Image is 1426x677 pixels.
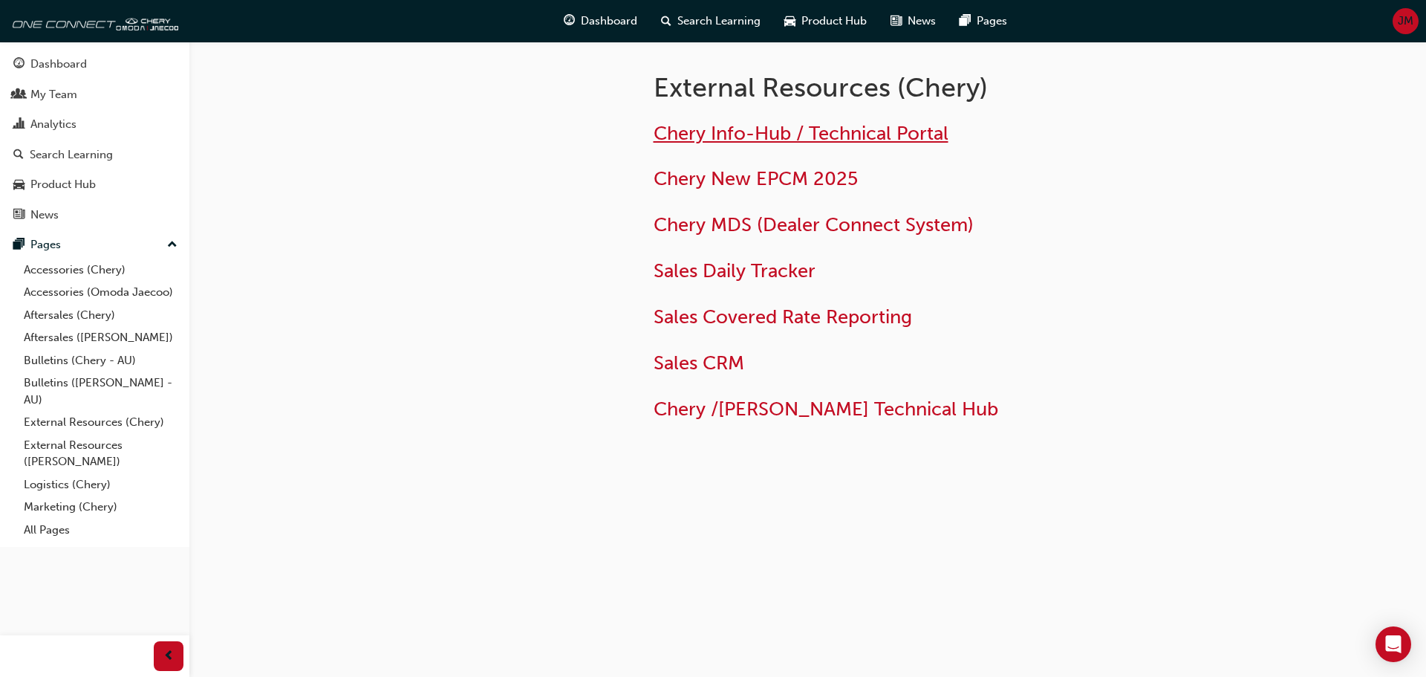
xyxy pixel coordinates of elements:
span: car-icon [784,12,795,30]
a: Chery Info-Hub / Technical Portal [654,122,948,145]
a: My Team [6,81,183,108]
a: Sales CRM [654,352,744,375]
a: Bulletins ([PERSON_NAME] - AU) [18,372,183,411]
span: Pages [977,13,1007,30]
a: Chery New EPCM 2025 [654,167,858,190]
span: pages-icon [13,239,25,252]
div: Product Hub [30,176,96,193]
button: JM [1393,8,1419,34]
a: Product Hub [6,171,183,198]
span: News [908,13,936,30]
span: guage-icon [564,12,575,30]
a: Bulletins (Chery - AU) [18,349,183,372]
span: search-icon [13,149,24,162]
a: Sales Covered Rate Reporting [654,305,912,328]
span: guage-icon [13,58,25,71]
span: Dashboard [581,13,637,30]
a: News [6,201,183,229]
span: car-icon [13,178,25,192]
span: Search Learning [677,13,761,30]
a: car-iconProduct Hub [772,6,879,36]
a: Chery /[PERSON_NAME] Technical Hub [654,398,998,421]
span: pages-icon [960,12,971,30]
div: News [30,207,59,224]
a: Logistics (Chery) [18,473,183,496]
span: chart-icon [13,118,25,132]
a: Dashboard [6,51,183,78]
a: news-iconNews [879,6,948,36]
span: JM [1398,13,1413,30]
a: guage-iconDashboard [552,6,649,36]
div: Open Intercom Messenger [1375,626,1411,662]
span: Product Hub [801,13,867,30]
span: news-icon [891,12,902,30]
div: Dashboard [30,56,87,73]
a: Accessories (Chery) [18,259,183,282]
a: Analytics [6,111,183,138]
a: All Pages [18,519,183,542]
a: Accessories (Omoda Jaecoo) [18,281,183,304]
h1: External Resources (Chery) [654,71,1141,104]
span: people-icon [13,88,25,102]
a: Marketing (Chery) [18,496,183,519]
span: prev-icon [163,647,175,666]
img: oneconnect [7,6,178,36]
a: search-iconSearch Learning [649,6,772,36]
a: External Resources ([PERSON_NAME]) [18,434,183,473]
button: DashboardMy TeamAnalyticsSearch LearningProduct HubNews [6,48,183,231]
span: news-icon [13,209,25,222]
a: Aftersales ([PERSON_NAME]) [18,326,183,349]
span: search-icon [661,12,671,30]
button: Pages [6,231,183,259]
div: My Team [30,86,77,103]
a: Search Learning [6,141,183,169]
div: Analytics [30,116,76,133]
a: Sales Daily Tracker [654,259,815,282]
div: Pages [30,236,61,253]
a: Aftersales (Chery) [18,304,183,327]
span: up-icon [167,236,178,255]
div: Search Learning [30,146,113,163]
a: Chery MDS (Dealer Connect System) [654,213,974,236]
a: pages-iconPages [948,6,1019,36]
a: External Resources (Chery) [18,411,183,434]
